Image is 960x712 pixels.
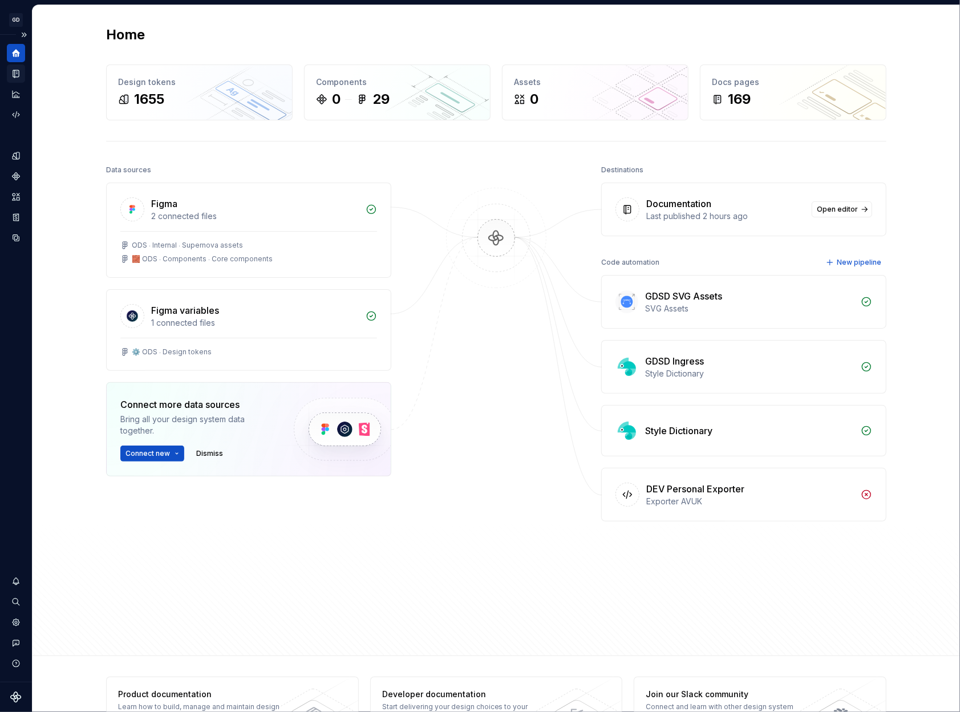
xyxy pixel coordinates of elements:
[530,90,538,108] div: 0
[7,208,25,226] a: Storybook stories
[134,90,164,108] div: 1655
[7,44,25,62] a: Home
[837,258,881,267] span: New pipeline
[7,167,25,185] a: Components
[16,27,32,43] button: Expand sidebar
[106,183,391,278] a: Figma2 connected filesODS ⸱ Internal ⸱ Supernova assets🧱 ODS ⸱ Components ⸱ Core components
[7,188,25,206] a: Assets
[132,241,243,250] div: ODS ⸱ Internal ⸱ Supernova assets
[10,691,22,703] svg: Supernova Logo
[7,229,25,247] a: Data sources
[646,482,744,496] div: DEV Personal Exporter
[332,90,341,108] div: 0
[823,254,886,270] button: New pipeline
[514,76,677,88] div: Assets
[118,689,284,700] div: Product documentation
[132,254,273,264] div: 🧱 ODS ⸱ Components ⸱ Core components
[646,197,711,211] div: Documentation
[646,689,812,700] div: Join our Slack community
[7,572,25,590] button: Notifications
[151,304,219,317] div: Figma variables
[106,162,151,178] div: Data sources
[7,106,25,124] a: Code automation
[151,211,359,222] div: 2 connected files
[125,449,170,458] span: Connect new
[645,368,854,379] div: Style Dictionary
[151,317,359,329] div: 1 connected files
[7,593,25,611] button: Search ⌘K
[601,254,659,270] div: Code automation
[9,13,23,27] div: GD
[812,201,872,217] a: Open editor
[7,634,25,652] button: Contact support
[646,211,805,222] div: Last published 2 hours ago
[118,76,281,88] div: Design tokens
[7,613,25,632] a: Settings
[106,64,293,120] a: Design tokens1655
[316,76,479,88] div: Components
[120,414,274,436] div: Bring all your design system data together.
[712,76,874,88] div: Docs pages
[120,446,184,462] button: Connect new
[2,7,30,32] button: GD
[645,424,712,438] div: Style Dictionary
[106,26,145,44] h2: Home
[601,162,643,178] div: Destinations
[700,64,886,120] a: Docs pages169
[7,85,25,103] a: Analytics
[7,64,25,83] a: Documentation
[502,64,688,120] a: Assets0
[728,90,751,108] div: 169
[372,90,390,108] div: 29
[151,197,177,211] div: Figma
[645,354,704,368] div: GDSD Ingress
[106,289,391,371] a: Figma variables1 connected files⚙️ ODS ⸱ Design tokens
[382,689,548,700] div: Developer documentation
[646,496,854,507] div: Exporter AVUK
[304,64,491,120] a: Components029
[196,449,223,458] span: Dismiss
[191,446,228,462] button: Dismiss
[7,147,25,165] a: Design tokens
[817,205,858,214] span: Open editor
[120,398,274,411] div: Connect more data sources
[645,289,722,303] div: GDSD SVG Assets
[645,303,854,314] div: SVG Assets
[132,347,212,357] div: ⚙️ ODS ⸱ Design tokens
